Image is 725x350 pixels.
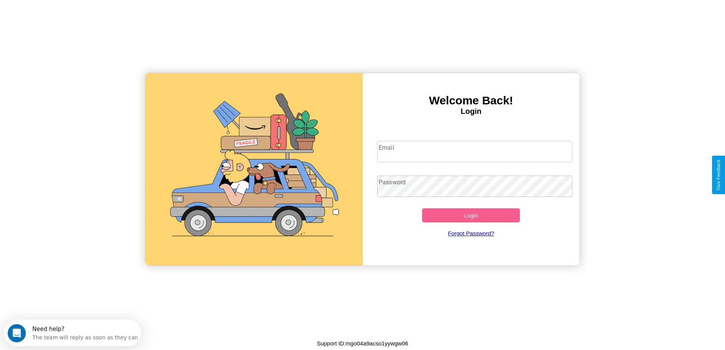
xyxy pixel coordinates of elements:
[363,94,580,107] h3: Welcome Back!
[29,13,134,21] div: The team will reply as soon as they can
[363,107,580,116] h4: Login
[422,208,520,222] button: Login
[716,160,721,190] div: Give Feedback
[373,222,569,244] a: Forgot Password?
[29,6,134,13] div: Need help?
[4,320,141,346] iframe: Intercom live chat discovery launcher
[8,324,26,342] iframe: Intercom live chat
[317,338,408,348] p: Support ID: mgo04a9acso1yywgw06
[145,73,363,265] img: gif
[3,3,142,24] div: Open Intercom Messenger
